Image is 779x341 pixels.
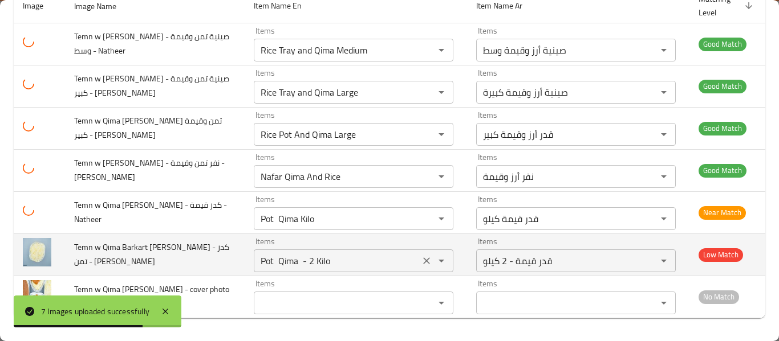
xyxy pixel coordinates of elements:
span: Temn w Qima Barkart [PERSON_NAME] - كدر تمن - [PERSON_NAME] [74,240,229,269]
span: Good Match [699,122,746,135]
button: Clear [419,253,435,269]
button: Open [433,295,449,311]
button: Open [656,84,672,100]
span: Good Match [699,80,746,93]
button: Open [433,126,449,142]
span: Temn w [PERSON_NAME] - صينية تمن وقيمة كبير - [PERSON_NAME] [74,71,229,100]
button: Open [433,211,449,227]
span: Temn w Qima [PERSON_NAME] - cover photo - [PERSON_NAME] [74,282,229,311]
span: Low Match [699,248,743,261]
img: Temn w Qima Barkart Al Hassan - cover photo - Natheer [23,280,51,309]
span: Temn w [PERSON_NAME] - صينية تمن وقيمة وسط - Natheer [74,29,229,58]
button: Open [656,126,672,142]
button: Open [656,169,672,184]
span: Good Match [699,38,746,51]
button: Open [656,295,672,311]
button: Open [433,42,449,58]
button: Open [656,42,672,58]
div: 7 Images uploaded successfully [41,305,149,318]
button: Open [433,84,449,100]
span: Temn w Qima [PERSON_NAME] - كدر قيمة - Natheer [74,198,227,227]
span: No Match [699,290,739,303]
button: Open [433,169,449,184]
button: Open [433,253,449,269]
span: Temn w [PERSON_NAME] - نفر تمن وقيمة - [PERSON_NAME] [74,155,225,184]
button: Open [656,253,672,269]
span: Temn w Qima [PERSON_NAME] تمن وقيمة كبير - [PERSON_NAME] [74,113,222,142]
span: Near Match [699,206,746,219]
img: Temn w Qima Barkart Al Hassan - كدر تمن - Natheer [23,238,51,266]
button: Open [656,211,672,227]
span: Good Match [699,164,746,177]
